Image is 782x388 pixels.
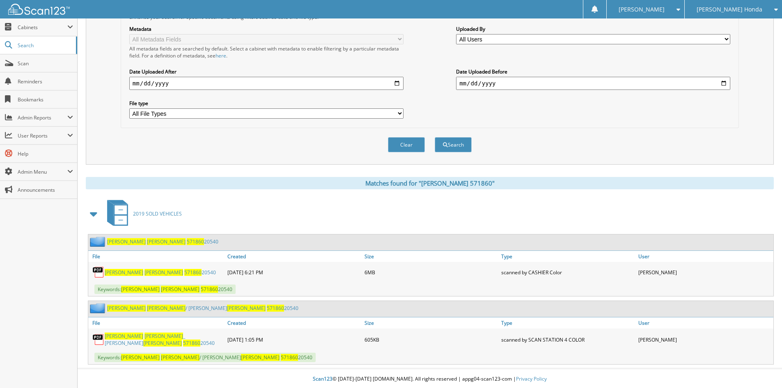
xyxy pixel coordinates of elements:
a: Type [499,317,636,328]
a: Size [362,317,500,328]
a: [PERSON_NAME] [PERSON_NAME]_ [PERSON_NAME][PERSON_NAME] 57186020540 [105,333,223,347]
img: folder2.png [90,236,107,247]
img: scan123-logo-white.svg [8,4,70,15]
span: [PERSON_NAME] [241,354,280,361]
a: User [636,317,773,328]
div: All metadata fields are searched by default. Select a cabinet with metadata to enable filtering b... [129,45,404,59]
a: [PERSON_NAME] [PERSON_NAME] 57186020540 [107,238,218,245]
a: Privacy Policy [516,375,547,382]
span: 571860 [183,340,200,347]
span: Admin Reports [18,114,67,121]
a: Created [225,317,362,328]
img: PDF.png [92,266,105,278]
input: start [129,77,404,90]
span: Admin Menu [18,168,67,175]
a: [PERSON_NAME] [PERSON_NAME] 57186020540 [105,269,216,276]
a: User [636,251,773,262]
span: Scan123 [313,375,333,382]
label: File type [129,100,404,107]
span: 2019 SOLD VEHICLES [133,210,182,217]
button: Search [435,137,472,152]
span: User Reports [18,132,67,139]
div: [PERSON_NAME] [636,331,773,349]
span: Keywords: / [PERSON_NAME] 20540 [94,353,316,362]
span: 571860 [201,286,218,293]
a: Size [362,251,500,262]
span: [PERSON_NAME] [107,238,146,245]
a: Created [225,251,362,262]
input: end [456,77,730,90]
div: [DATE] 1:05 PM [225,331,362,349]
span: [PERSON_NAME] [144,269,183,276]
span: [PERSON_NAME] [161,354,200,361]
a: File [88,251,225,262]
span: [PERSON_NAME] [147,238,186,245]
label: Metadata [129,25,404,32]
span: 571860 [267,305,284,312]
span: 571860 [184,269,202,276]
span: [PERSON_NAME] [147,305,186,312]
a: Type [499,251,636,262]
span: [PERSON_NAME] [143,340,182,347]
div: 605KB [362,331,500,349]
div: [PERSON_NAME] [636,264,773,280]
span: [PERSON_NAME] [107,305,146,312]
img: PDF.png [92,333,105,346]
span: [PERSON_NAME] [105,333,143,340]
span: [PERSON_NAME] [121,354,160,361]
span: Announcements [18,186,73,193]
span: [PERSON_NAME] Honda [697,7,762,12]
span: [PERSON_NAME] [227,305,266,312]
label: Date Uploaded Before [456,68,730,75]
span: Cabinets [18,24,67,31]
span: Keywords: 20540 [94,285,236,294]
div: scanned by CASHIER Color [499,264,636,280]
span: [PERSON_NAME] [144,333,183,340]
label: Date Uploaded After [129,68,404,75]
a: 2019 SOLD VEHICLES [102,197,182,230]
iframe: Chat Widget [741,349,782,388]
div: [DATE] 6:21 PM [225,264,362,280]
button: Clear [388,137,425,152]
a: File [88,317,225,328]
span: [PERSON_NAME] [161,286,200,293]
a: [PERSON_NAME] [PERSON_NAME]/ [PERSON_NAME][PERSON_NAME] 57186020540 [107,305,298,312]
div: scanned by SCAN STATION 4 COLOR [499,331,636,349]
span: Bookmarks [18,96,73,103]
span: [PERSON_NAME] [105,269,143,276]
label: Uploaded By [456,25,730,32]
span: [PERSON_NAME] [619,7,665,12]
div: 6MB [362,264,500,280]
span: 571860 [281,354,298,361]
a: here [216,52,226,59]
img: folder2.png [90,303,107,313]
span: Help [18,150,73,157]
div: Matches found for "[PERSON_NAME] 571860" [86,177,774,189]
span: Reminders [18,78,73,85]
span: [PERSON_NAME] [121,286,160,293]
span: Search [18,42,72,49]
span: 571860 [187,238,204,245]
span: Scan [18,60,73,67]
